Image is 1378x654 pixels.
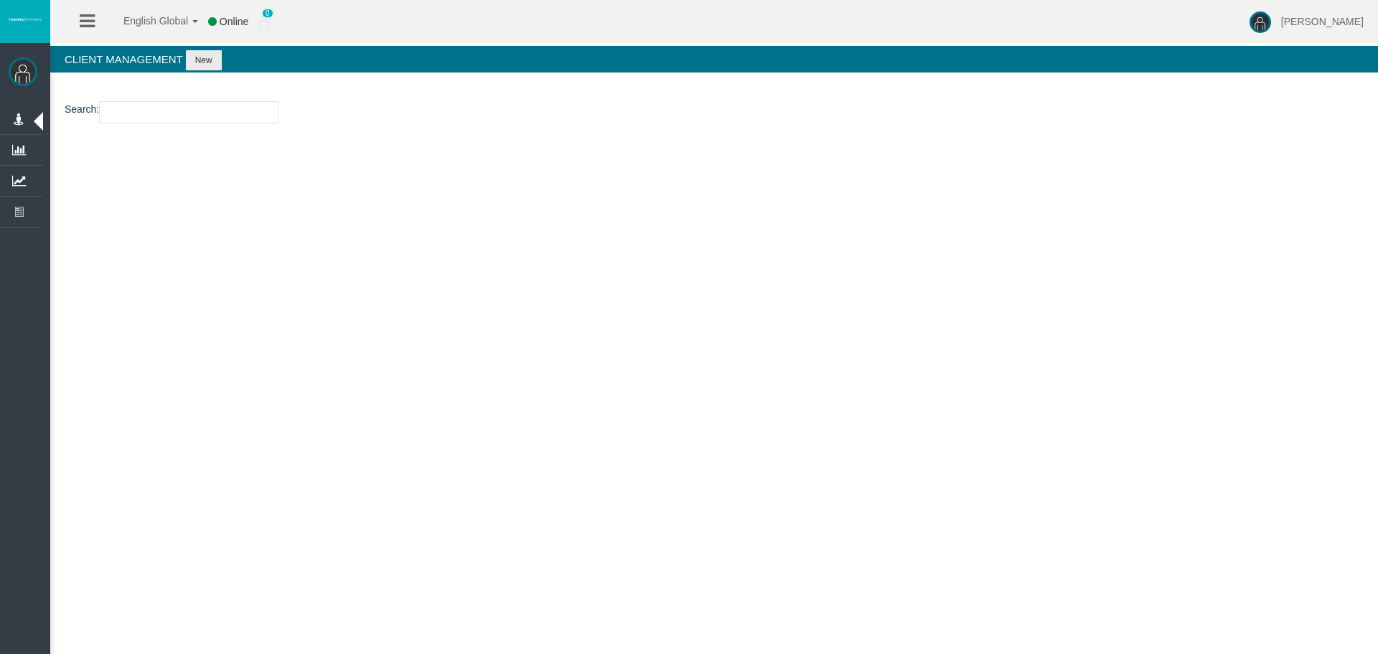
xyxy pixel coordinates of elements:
[186,50,222,70] button: New
[7,17,43,22] img: logo.svg
[65,101,96,118] label: Search
[1250,11,1271,33] img: user-image
[65,53,182,65] span: Client Management
[258,15,270,29] img: user_small.png
[1281,16,1364,27] span: [PERSON_NAME]
[105,15,188,27] span: English Global
[65,101,1364,123] p: :
[220,16,248,27] span: Online
[262,9,273,18] span: 0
